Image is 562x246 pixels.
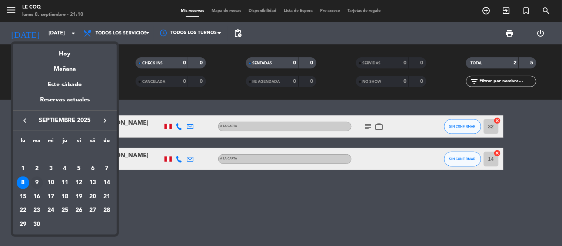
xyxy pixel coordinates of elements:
div: 7 [100,162,113,175]
div: 23 [31,204,43,217]
td: 14 de septiembre de 2025 [100,176,114,190]
td: 20 de septiembre de 2025 [86,190,100,204]
div: Este sábado [13,74,117,95]
td: 27 de septiembre de 2025 [86,203,100,218]
td: 10 de septiembre de 2025 [44,176,58,190]
td: 15 de septiembre de 2025 [16,190,30,204]
div: 2 [31,162,43,175]
th: jueves [58,137,72,148]
th: lunes [16,137,30,148]
div: 24 [44,204,57,217]
div: Mañana [13,59,117,74]
td: 22 de septiembre de 2025 [16,203,30,218]
td: 30 de septiembre de 2025 [30,218,44,232]
div: 16 [31,191,43,203]
div: 20 [86,191,99,203]
td: 5 de septiembre de 2025 [72,162,86,176]
button: keyboard_arrow_left [18,116,31,125]
th: domingo [100,137,114,148]
th: viernes [72,137,86,148]
div: 1 [17,162,29,175]
div: 9 [31,176,43,189]
span: septiembre 2025 [31,116,98,125]
td: 13 de septiembre de 2025 [86,176,100,190]
div: 11 [59,176,71,189]
td: 6 de septiembre de 2025 [86,162,100,176]
td: 4 de septiembre de 2025 [58,162,72,176]
div: 10 [44,176,57,189]
div: 17 [44,191,57,203]
div: 8 [17,176,29,189]
td: 17 de septiembre de 2025 [44,190,58,204]
td: 2 de septiembre de 2025 [30,162,44,176]
div: 5 [73,162,85,175]
td: SEP. [16,148,114,162]
td: 29 de septiembre de 2025 [16,218,30,232]
div: Reservas actuales [13,95,117,110]
td: 28 de septiembre de 2025 [100,203,114,218]
div: 4 [59,162,71,175]
td: 23 de septiembre de 2025 [30,203,44,218]
div: 29 [17,218,29,231]
div: 15 [17,191,29,203]
i: keyboard_arrow_left [20,116,29,125]
div: 28 [100,204,113,217]
div: 22 [17,204,29,217]
td: 26 de septiembre de 2025 [72,203,86,218]
th: sábado [86,137,100,148]
td: 21 de septiembre de 2025 [100,190,114,204]
div: 27 [86,204,99,217]
td: 11 de septiembre de 2025 [58,176,72,190]
div: 3 [44,162,57,175]
td: 16 de septiembre de 2025 [30,190,44,204]
div: 30 [31,218,43,231]
div: 12 [73,176,85,189]
td: 12 de septiembre de 2025 [72,176,86,190]
td: 25 de septiembre de 2025 [58,203,72,218]
i: keyboard_arrow_right [100,116,109,125]
td: 9 de septiembre de 2025 [30,176,44,190]
div: Hoy [13,44,117,59]
th: miércoles [44,137,58,148]
div: 13 [86,176,99,189]
div: 21 [100,191,113,203]
td: 3 de septiembre de 2025 [44,162,58,176]
td: 1 de septiembre de 2025 [16,162,30,176]
td: 19 de septiembre de 2025 [72,190,86,204]
td: 24 de septiembre de 2025 [44,203,58,218]
div: 6 [86,162,99,175]
div: 25 [59,204,71,217]
div: 14 [100,176,113,189]
div: 26 [73,204,85,217]
td: 18 de septiembre de 2025 [58,190,72,204]
button: keyboard_arrow_right [98,116,112,125]
th: martes [30,137,44,148]
div: 19 [73,191,85,203]
div: 18 [59,191,71,203]
td: 8 de septiembre de 2025 [16,176,30,190]
td: 7 de septiembre de 2025 [100,162,114,176]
